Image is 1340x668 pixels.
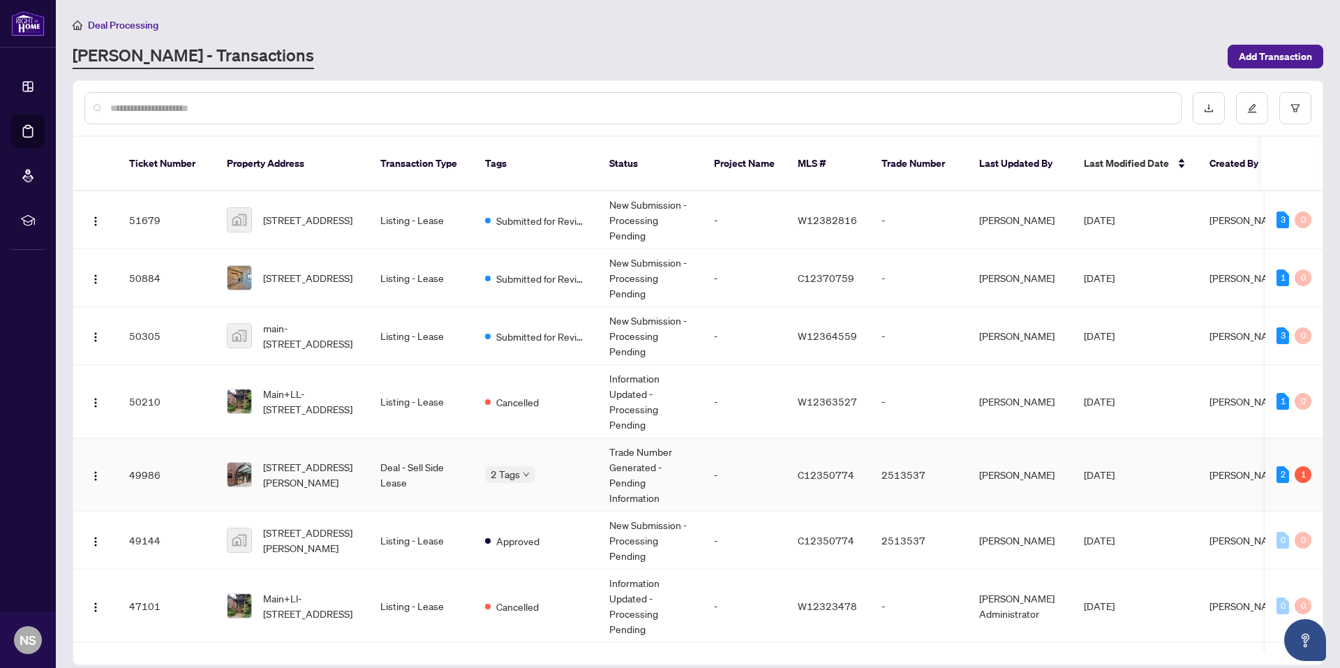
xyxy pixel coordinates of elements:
[703,191,787,249] td: -
[968,438,1073,512] td: [PERSON_NAME]
[598,512,703,570] td: New Submission - Processing Pending
[369,249,474,307] td: Listing - Lease
[1276,532,1289,549] div: 0
[703,438,787,512] td: -
[263,591,358,621] span: Main+Ll-[STREET_ADDRESS]
[90,332,101,343] img: Logo
[703,137,787,191] th: Project Name
[598,191,703,249] td: New Submission - Processing Pending
[84,529,107,551] button: Logo
[1084,272,1115,284] span: [DATE]
[11,10,45,36] img: logo
[870,570,968,643] td: -
[968,365,1073,438] td: [PERSON_NAME]
[84,209,107,231] button: Logo
[228,389,251,413] img: thumbnail-img
[1209,214,1285,226] span: [PERSON_NAME]
[798,600,857,612] span: W12323478
[703,570,787,643] td: -
[1276,598,1289,614] div: 0
[496,599,539,614] span: Cancelled
[1209,534,1285,547] span: [PERSON_NAME]
[1084,600,1115,612] span: [DATE]
[1209,600,1285,612] span: [PERSON_NAME]
[968,249,1073,307] td: [PERSON_NAME]
[1209,395,1285,408] span: [PERSON_NAME]
[1276,327,1289,344] div: 3
[598,570,703,643] td: Information Updated - Processing Pending
[228,594,251,618] img: thumbnail-img
[870,512,968,570] td: 2513537
[369,365,474,438] td: Listing - Lease
[1295,393,1311,410] div: 0
[798,329,857,342] span: W12364559
[369,438,474,512] td: Deal - Sell Side Lease
[598,307,703,365] td: New Submission - Processing Pending
[263,459,358,490] span: [STREET_ADDRESS][PERSON_NAME]
[90,397,101,408] img: Logo
[496,329,587,344] span: Submitted for Review
[968,191,1073,249] td: [PERSON_NAME]
[228,528,251,552] img: thumbnail-img
[1290,103,1300,113] span: filter
[228,324,251,348] img: thumbnail-img
[84,267,107,289] button: Logo
[1276,466,1289,483] div: 2
[598,438,703,512] td: Trade Number Generated - Pending Information
[968,307,1073,365] td: [PERSON_NAME]
[598,249,703,307] td: New Submission - Processing Pending
[798,272,854,284] span: C12370759
[263,212,352,228] span: [STREET_ADDRESS]
[1276,393,1289,410] div: 1
[870,438,968,512] td: 2513537
[1073,137,1198,191] th: Last Modified Date
[598,365,703,438] td: Information Updated - Processing Pending
[263,525,358,556] span: [STREET_ADDRESS][PERSON_NAME]
[1209,329,1285,342] span: [PERSON_NAME]
[798,395,857,408] span: W12363527
[263,320,358,351] span: main-[STREET_ADDRESS]
[968,137,1073,191] th: Last Updated By
[369,307,474,365] td: Listing - Lease
[228,266,251,290] img: thumbnail-img
[598,137,703,191] th: Status
[90,470,101,482] img: Logo
[496,213,587,228] span: Submitted for Review
[798,468,854,481] span: C12350774
[703,249,787,307] td: -
[118,137,216,191] th: Ticket Number
[1084,329,1115,342] span: [DATE]
[216,137,369,191] th: Property Address
[1295,466,1311,483] div: 1
[496,394,539,410] span: Cancelled
[228,208,251,232] img: thumbnail-img
[1084,156,1169,171] span: Last Modified Date
[1204,103,1214,113] span: download
[703,307,787,365] td: -
[1084,214,1115,226] span: [DATE]
[369,191,474,249] td: Listing - Lease
[228,463,251,487] img: thumbnail-img
[870,307,968,365] td: -
[1279,92,1311,124] button: filter
[870,137,968,191] th: Trade Number
[20,630,36,650] span: NS
[1239,45,1312,68] span: Add Transaction
[369,137,474,191] th: Transaction Type
[1247,103,1257,113] span: edit
[787,137,870,191] th: MLS #
[496,533,539,549] span: Approved
[84,463,107,486] button: Logo
[73,44,314,69] a: [PERSON_NAME] - Transactions
[1295,532,1311,549] div: 0
[90,216,101,227] img: Logo
[369,570,474,643] td: Listing - Lease
[491,466,520,482] span: 2 Tags
[968,512,1073,570] td: [PERSON_NAME]
[263,270,352,285] span: [STREET_ADDRESS]
[1193,92,1225,124] button: download
[474,137,598,191] th: Tags
[1295,211,1311,228] div: 0
[118,438,216,512] td: 49986
[1276,211,1289,228] div: 3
